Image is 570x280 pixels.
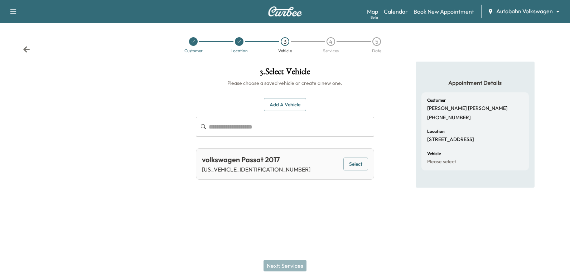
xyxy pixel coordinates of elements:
[427,136,474,143] p: [STREET_ADDRESS]
[421,79,529,87] h5: Appointment Details
[367,7,378,16] a: MapBeta
[427,129,445,134] h6: Location
[427,105,508,112] p: [PERSON_NAME] [PERSON_NAME]
[264,98,306,111] button: Add a Vehicle
[231,49,248,53] div: Location
[278,49,292,53] div: Vehicle
[196,79,375,87] h6: Please choose a saved vehicle or create a new one.
[427,159,456,165] p: Please select
[384,7,408,16] a: Calendar
[327,37,335,46] div: 4
[427,98,446,102] h6: Customer
[427,151,441,156] h6: Vehicle
[414,7,474,16] a: Book New Appointment
[268,6,302,16] img: Curbee Logo
[202,165,310,174] p: [US_VEHICLE_IDENTIFICATION_NUMBER]
[372,37,381,46] div: 5
[427,115,471,121] p: [PHONE_NUMBER]
[371,15,378,20] div: Beta
[23,46,30,53] div: Back
[323,49,339,53] div: Services
[196,67,375,79] h1: 3 . Select Vehicle
[184,49,203,53] div: Customer
[343,158,368,171] button: Select
[496,7,553,15] span: Autobahn Volkswagen
[281,37,289,46] div: 3
[202,154,310,165] div: volkswagen Passat 2017
[372,49,381,53] div: Date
